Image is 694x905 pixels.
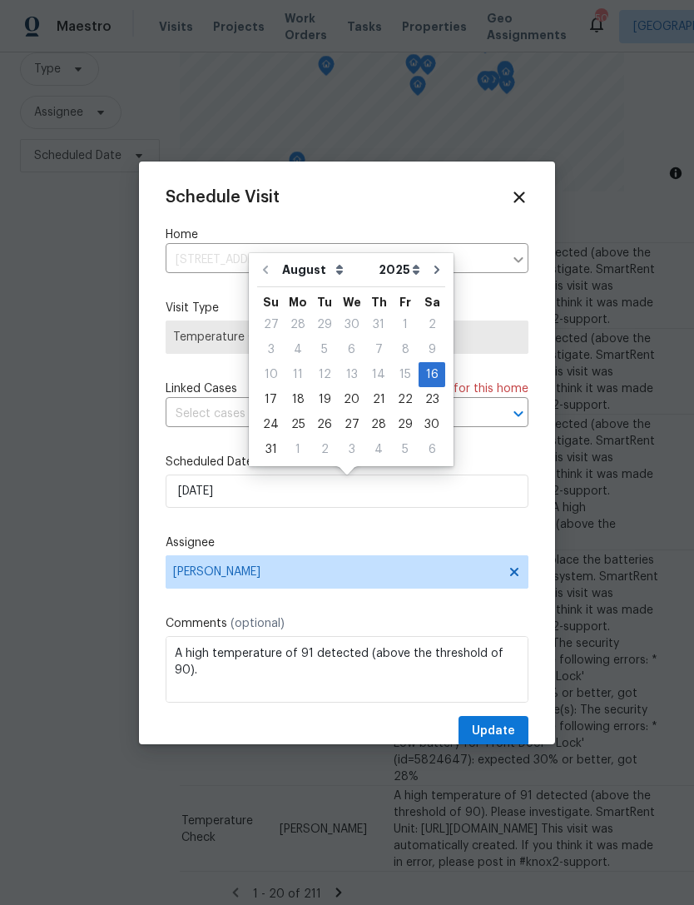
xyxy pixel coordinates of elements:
div: 1 [285,438,311,461]
div: Sat Aug 02 2025 [419,312,445,337]
span: [PERSON_NAME] [173,565,499,579]
div: 30 [419,413,445,436]
button: Go to previous month [253,253,278,286]
div: Wed Aug 06 2025 [338,337,365,362]
label: Home [166,226,528,243]
div: 6 [419,438,445,461]
div: 27 [338,413,365,436]
div: 2 [419,313,445,336]
div: Thu Aug 21 2025 [365,387,392,412]
div: Thu Aug 28 2025 [365,412,392,437]
div: Sat Aug 16 2025 [419,362,445,387]
span: Temperature Check [173,329,521,346]
div: 23 [419,388,445,411]
div: Mon Jul 28 2025 [285,312,311,337]
div: 6 [338,338,365,361]
abbr: Friday [399,296,411,308]
div: 27 [257,313,285,336]
div: 3 [338,438,365,461]
div: Mon Aug 04 2025 [285,337,311,362]
div: 14 [365,363,392,386]
div: 31 [365,313,392,336]
div: Thu Sep 04 2025 [365,437,392,462]
div: Tue Sep 02 2025 [311,437,338,462]
div: Sat Sep 06 2025 [419,437,445,462]
span: Close [510,188,528,206]
span: Linked Cases [166,380,237,397]
label: Scheduled Date [166,454,528,470]
div: 1 [392,313,419,336]
div: 9 [419,338,445,361]
div: Sat Aug 23 2025 [419,387,445,412]
div: Wed Aug 13 2025 [338,362,365,387]
abbr: Monday [289,296,307,308]
div: Tue Aug 05 2025 [311,337,338,362]
div: Thu Aug 07 2025 [365,337,392,362]
div: Thu Jul 31 2025 [365,312,392,337]
div: Sun Aug 24 2025 [257,412,285,437]
textarea: A high temperature of 91 detected (above the threshold of 90). Please investigate. SmartRent Unit... [166,636,528,703]
span: (optional) [231,618,285,629]
div: 25 [285,413,311,436]
label: Visit Type [166,300,528,316]
div: Tue Jul 29 2025 [311,312,338,337]
div: 21 [365,388,392,411]
div: 29 [311,313,338,336]
div: Mon Sep 01 2025 [285,437,311,462]
div: 24 [257,413,285,436]
div: Sun Aug 03 2025 [257,337,285,362]
div: 11 [285,363,311,386]
abbr: Wednesday [343,296,361,308]
div: 28 [285,313,311,336]
div: 19 [311,388,338,411]
div: Tue Aug 19 2025 [311,387,338,412]
div: 2 [311,438,338,461]
div: Tue Aug 26 2025 [311,412,338,437]
div: 4 [285,338,311,361]
button: Open [507,402,530,425]
div: Fri Aug 08 2025 [392,337,419,362]
div: Sun Aug 17 2025 [257,387,285,412]
div: 16 [419,363,445,386]
div: 3 [257,338,285,361]
div: Sun Aug 10 2025 [257,362,285,387]
div: 26 [311,413,338,436]
div: 7 [365,338,392,361]
div: 13 [338,363,365,386]
div: 12 [311,363,338,386]
div: 5 [392,438,419,461]
div: 20 [338,388,365,411]
button: Go to next month [424,253,449,286]
div: 31 [257,438,285,461]
div: Sat Aug 30 2025 [419,412,445,437]
div: Wed Jul 30 2025 [338,312,365,337]
div: 15 [392,363,419,386]
abbr: Sunday [263,296,279,308]
div: Thu Aug 14 2025 [365,362,392,387]
label: Assignee [166,535,528,551]
select: Year [374,257,424,282]
div: Fri Aug 01 2025 [392,312,419,337]
div: Fri Aug 15 2025 [392,362,419,387]
div: Mon Aug 25 2025 [285,412,311,437]
input: Enter in an address [166,247,503,273]
abbr: Saturday [424,296,440,308]
div: Mon Aug 11 2025 [285,362,311,387]
div: 8 [392,338,419,361]
abbr: Thursday [371,296,387,308]
div: 4 [365,438,392,461]
div: Tue Aug 12 2025 [311,362,338,387]
span: Update [472,721,515,742]
select: Month [278,257,374,282]
div: Mon Aug 18 2025 [285,387,311,412]
div: Fri Aug 22 2025 [392,387,419,412]
div: Fri Aug 29 2025 [392,412,419,437]
button: Update [459,716,528,747]
div: 17 [257,388,285,411]
div: Sun Aug 31 2025 [257,437,285,462]
div: 22 [392,388,419,411]
div: 18 [285,388,311,411]
abbr: Tuesday [317,296,332,308]
label: Comments [166,615,528,632]
input: M/D/YYYY [166,475,528,508]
